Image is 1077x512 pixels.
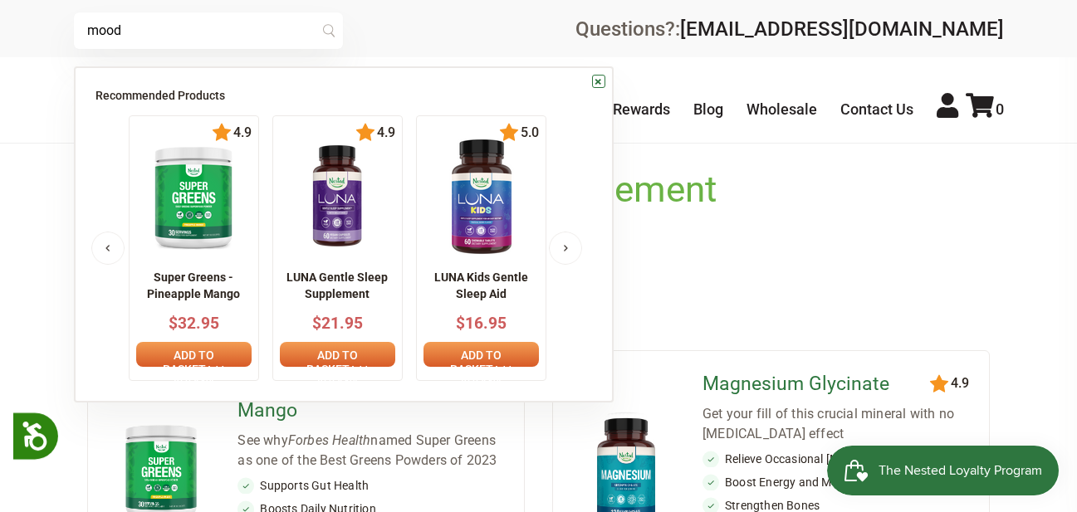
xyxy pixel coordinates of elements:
[827,446,1060,495] iframe: Button to open loyalty program pop-up
[95,89,225,102] span: Recommended Products
[280,342,395,367] a: Add to basket
[423,139,540,255] img: 1_edfe67ed-9f0f-4eb3-a1ff-0a9febdc2b11_x140.png
[702,451,976,467] li: Relieve Occasional [MEDICAL_DATA]
[288,432,371,448] em: Forbes Health
[237,431,511,471] div: See why named Super Greens as one of the Best Greens Powders of 2023
[840,100,913,118] a: Contact Us
[91,232,125,265] button: Previous
[680,17,1004,41] a: [EMAIL_ADDRESS][DOMAIN_NAME]
[499,123,519,143] img: star.svg
[280,270,395,302] p: LUNA Gentle Sleep Supplement
[592,75,605,88] a: ×
[423,342,539,367] a: Add to basket
[423,270,539,302] p: LUNA Kids Gentle Sleep Aid
[456,314,507,333] span: $16.95
[169,314,219,333] span: $32.95
[212,123,232,143] img: star.svg
[702,404,976,444] div: Get your fill of this crucial mineral with no [MEDICAL_DATA] effect
[292,139,382,255] img: NN_LUNA_US_60_front_1_x140.png
[996,100,1004,118] span: 0
[549,232,582,265] button: Next
[74,12,343,49] input: Try "Sleeping"
[747,100,817,118] a: Wholesale
[312,314,363,333] span: $21.95
[966,100,1004,118] a: 0
[143,139,244,255] img: imgpsh_fullsize_anim_-_2025-02-26T222351.371_x140.png
[375,125,395,140] span: 4.9
[702,371,935,397] a: Magnesium Glycinate
[355,123,375,143] img: star.svg
[136,270,252,302] p: Super Greens - Pineapple Mango
[561,100,670,118] a: Nested Rewards
[693,100,723,118] a: Blog
[237,477,511,494] li: Supports Gut Health
[232,125,252,140] span: 4.9
[519,125,539,140] span: 5.0
[136,342,252,367] a: Add to basket
[575,19,1004,39] div: Questions?:
[702,474,976,490] li: Boost Energy and Metabolism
